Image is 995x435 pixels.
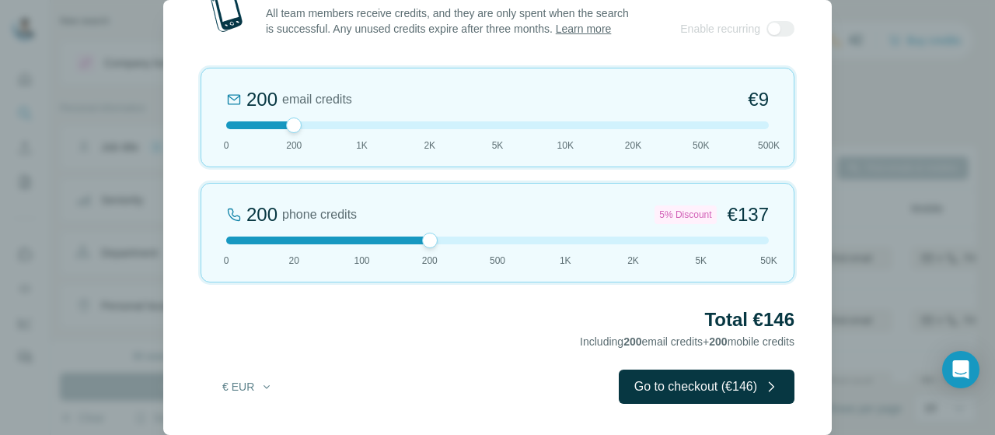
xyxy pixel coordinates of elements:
[556,23,612,35] a: Learn more
[424,139,435,153] span: 2K
[560,254,571,268] span: 1K
[282,90,352,109] span: email credits
[224,139,229,153] span: 0
[758,139,780,153] span: 500K
[224,254,229,268] span: 0
[760,254,777,268] span: 50K
[695,254,707,268] span: 5K
[422,254,438,268] span: 200
[289,254,299,268] span: 20
[201,307,794,332] h2: Total €146
[748,87,769,112] span: €9
[354,254,369,268] span: 100
[680,21,760,37] span: Enable recurring
[211,373,284,401] button: € EUR
[655,205,716,224] div: 5% Discount
[356,139,368,153] span: 1K
[728,202,769,227] span: €137
[266,5,630,37] p: All team members receive credits, and they are only spent when the search is successful. Any unus...
[619,370,794,404] button: Go to checkout (€146)
[246,202,278,227] div: 200
[623,335,641,348] span: 200
[580,335,794,348] span: Including email credits + mobile credits
[492,139,504,153] span: 5K
[693,139,709,153] span: 50K
[282,205,357,224] span: phone credits
[286,139,302,153] span: 200
[627,254,639,268] span: 2K
[490,254,505,268] span: 500
[246,87,278,112] div: 200
[709,335,727,348] span: 200
[625,139,641,153] span: 20K
[942,351,979,388] div: Open Intercom Messenger
[557,139,574,153] span: 10K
